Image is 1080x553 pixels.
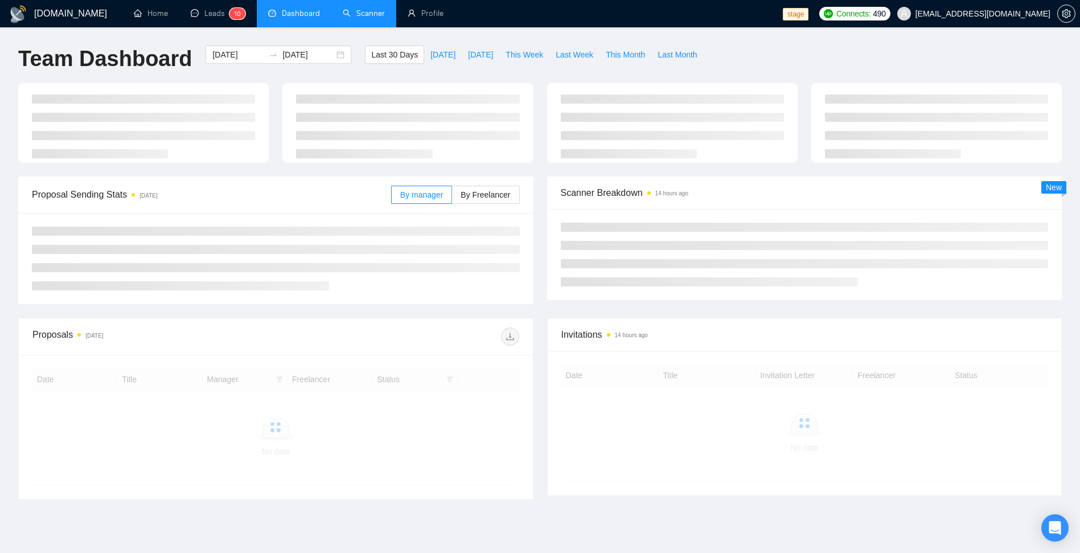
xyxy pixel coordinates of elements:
[615,332,648,338] time: 14 hours ago
[836,7,870,20] span: Connects:
[32,327,276,346] div: Proposals
[461,190,510,199] span: By Freelancer
[365,46,424,64] button: Last 30 Days
[282,48,334,61] input: End date
[824,9,833,18] img: upwork-logo.png
[556,48,593,61] span: Last Week
[1046,183,1062,192] span: New
[424,46,462,64] button: [DATE]
[282,9,320,18] span: Dashboard
[212,48,264,61] input: Start date
[783,8,808,21] span: stage
[549,46,599,64] button: Last Week
[229,8,245,19] sup: 10
[234,10,237,18] span: 1
[9,5,27,23] img: logo
[32,187,391,202] span: Proposal Sending Stats
[134,9,168,18] a: homeHome
[468,48,493,61] span: [DATE]
[400,190,443,199] span: By manager
[268,9,276,17] span: dashboard
[606,48,645,61] span: This Month
[269,50,278,59] span: to
[462,46,499,64] button: [DATE]
[371,48,418,61] span: Last 30 Days
[873,7,885,20] span: 490
[1057,5,1075,23] button: setting
[561,327,1048,342] span: Invitations
[900,10,908,18] span: user
[1057,9,1075,18] a: setting
[343,9,385,18] a: searchScanner
[658,48,697,61] span: Last Month
[599,46,651,64] button: This Month
[139,192,157,199] time: [DATE]
[1058,9,1075,18] span: setting
[561,186,1049,200] span: Scanner Breakdown
[408,9,444,18] a: userProfile
[18,46,192,72] h1: Team Dashboard
[191,9,245,18] a: messageLeads10
[506,48,543,61] span: This Week
[85,333,103,339] time: [DATE]
[651,46,703,64] button: Last Month
[499,46,549,64] button: This Week
[269,50,278,59] span: swap-right
[430,48,455,61] span: [DATE]
[1041,514,1069,542] div: Open Intercom Messenger
[237,10,241,18] span: 0
[655,190,688,196] time: 14 hours ago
